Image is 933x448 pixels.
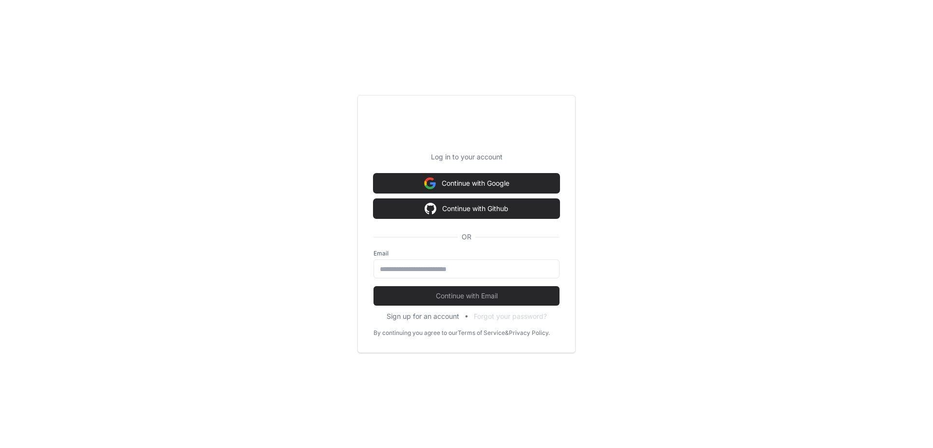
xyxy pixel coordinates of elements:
button: Continue with Email [373,286,560,306]
span: OR [458,232,475,242]
button: Continue with Github [373,199,560,218]
a: Terms of Service [458,329,505,337]
button: Forgot your password? [474,312,547,321]
img: Sign in with google [424,174,436,193]
img: Sign in with google [425,199,436,218]
div: & [505,329,509,337]
div: By continuing you agree to our [373,329,458,337]
p: Log in to your account [373,152,560,162]
label: Email [373,250,560,257]
button: Continue with Google [373,174,560,193]
a: Privacy Policy. [509,329,550,337]
button: Sign up for an account [387,312,459,321]
span: Continue with Email [373,291,560,301]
